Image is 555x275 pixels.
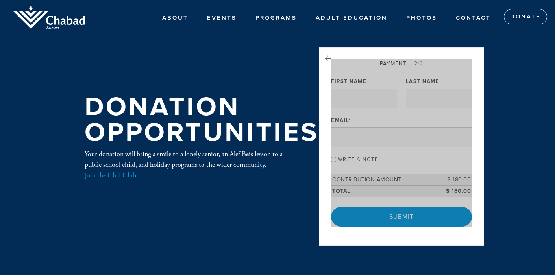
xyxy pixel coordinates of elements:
a: Events [201,10,242,25]
a: Join the Chai Club! [85,171,138,180]
a: PROGRAMS [250,10,303,25]
a: ABOUT [156,10,194,25]
img: Jackson%20Logo_0.png [12,4,87,30]
a: Donate [504,9,547,25]
h1: Donation Opportunities [85,94,319,145]
a: Adult Education [310,10,393,25]
a: Photos [400,10,443,25]
a: Contact [450,10,497,25]
div: Your donation will bring a smile to a lonely senior, an Alef Beis lesson to a public school child... [85,149,293,181]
